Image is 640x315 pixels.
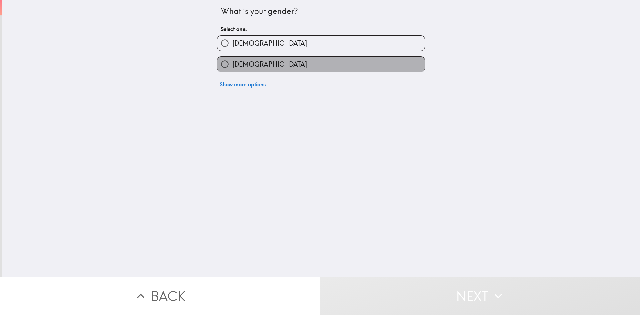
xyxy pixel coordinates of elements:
[221,25,421,33] h6: Select one.
[217,36,425,51] button: [DEMOGRAPHIC_DATA]
[232,60,307,69] span: [DEMOGRAPHIC_DATA]
[217,57,425,72] button: [DEMOGRAPHIC_DATA]
[221,6,421,17] div: What is your gender?
[320,277,640,315] button: Next
[217,78,268,91] button: Show more options
[232,39,307,48] span: [DEMOGRAPHIC_DATA]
